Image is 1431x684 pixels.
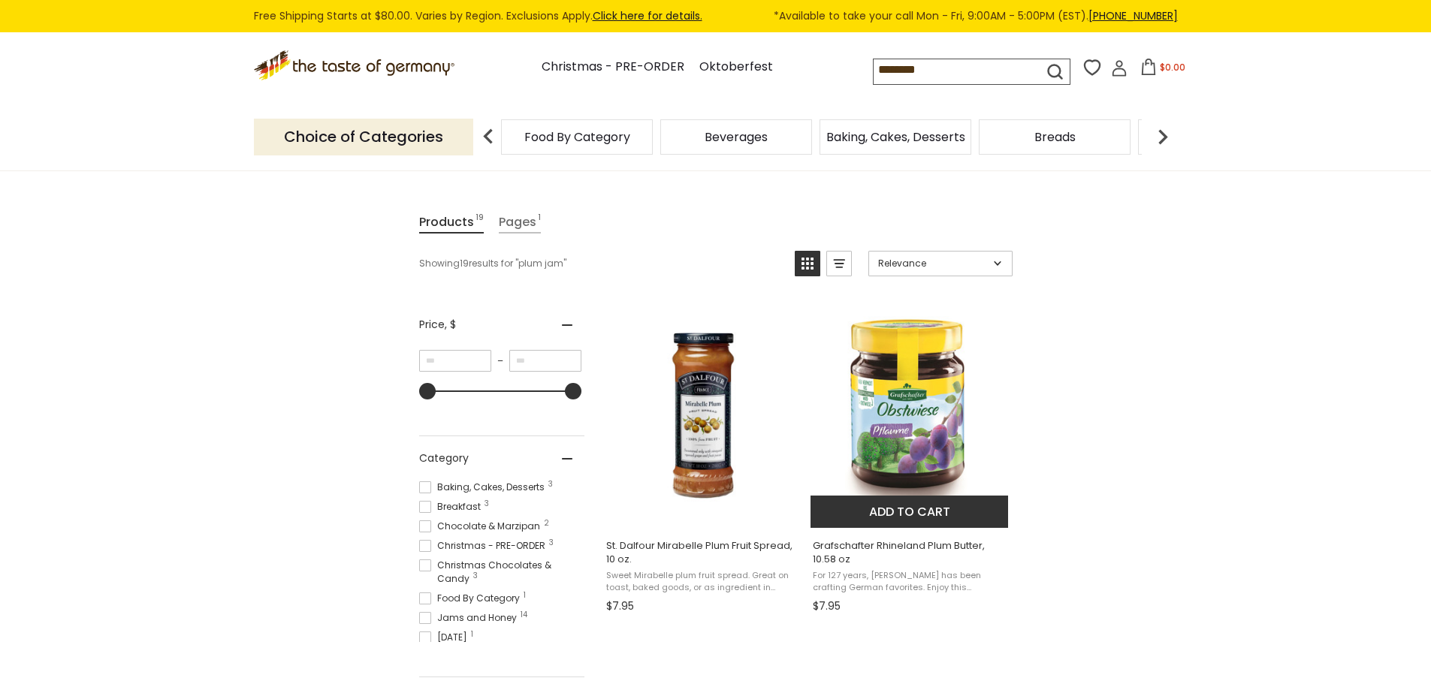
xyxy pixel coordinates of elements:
[471,631,473,638] span: 1
[606,539,801,566] span: St. Dalfour Mirabelle Plum Fruit Spread, 10 oz.
[813,598,841,614] span: $7.95
[549,539,554,547] span: 3
[445,317,456,332] span: , $
[419,500,485,514] span: Breakfast
[593,8,702,23] a: Click here for details.
[499,212,541,234] a: View Pages Tab
[811,303,1010,618] a: Grafschafter Rhineland Plum Butter, 10.58 oz
[419,317,456,333] span: Price
[538,212,541,232] span: 1
[868,251,1013,276] a: Sort options
[826,251,852,276] a: View list mode
[1034,131,1076,143] a: Breads
[1148,122,1178,152] img: next arrow
[699,57,773,77] a: Oktoberfest
[774,8,1178,25] span: *Available to take your call Mon - Fri, 9:00AM - 5:00PM (EST).
[419,450,469,466] span: Category
[419,212,484,234] a: View Products Tab
[473,122,503,152] img: previous arrow
[1160,61,1185,74] span: $0.00
[1131,59,1194,81] button: $0.00
[473,572,478,580] span: 3
[1088,8,1178,23] a: [PHONE_NUMBER]
[826,131,965,143] a: Baking, Cakes, Desserts
[419,481,549,494] span: Baking, Cakes, Desserts
[811,496,1008,528] button: Add to cart
[604,316,803,515] img: St. Dalfour Mirabelle Plum
[509,350,581,372] input: Maximum value
[878,257,989,270] span: Relevance
[813,570,1007,593] span: For 127 years, [PERSON_NAME] has been crafting German favorites. Enjoy this delicious plum spread...
[419,539,550,553] span: Christmas - PRE-ORDER
[491,354,509,368] span: –
[705,131,768,143] a: Beverages
[811,316,1010,515] img: Grafschafter Rhineland Plum Butter, 10.58 oz
[795,251,820,276] a: View grid mode
[604,303,803,618] a: St. Dalfour Mirabelle Plum Fruit Spread, 10 oz.
[475,212,484,232] span: 19
[524,131,630,143] a: Food By Category
[419,520,545,533] span: Chocolate & Marzipan
[524,592,526,599] span: 1
[419,631,472,644] span: [DATE]
[419,592,524,605] span: Food By Category
[521,611,527,619] span: 14
[813,539,1007,566] span: Grafschafter Rhineland Plum Butter, 10.58 oz
[419,559,584,586] span: Christmas Chocolates & Candy
[548,481,553,488] span: 3
[460,257,469,270] b: 19
[544,520,549,527] span: 2
[254,119,473,155] p: Choice of Categories
[606,570,801,593] span: Sweet Mirabelle plum fruit spread. Great on toast, baked goods, or as ingredient in relishes. St....
[542,57,684,77] a: Christmas - PRE-ORDER
[485,500,489,508] span: 3
[419,251,783,276] div: Showing results for " "
[419,350,491,372] input: Minimum value
[419,611,521,625] span: Jams and Honey
[254,8,1178,25] div: Free Shipping Starts at $80.00. Varies by Region. Exclusions Apply.
[606,598,634,614] span: $7.95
